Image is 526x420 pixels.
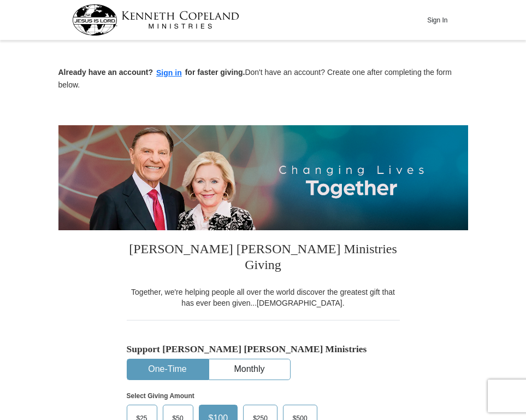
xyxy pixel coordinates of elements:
button: Sign In [421,11,454,28]
button: One-Time [127,359,208,380]
h3: [PERSON_NAME] [PERSON_NAME] Ministries Giving [127,230,400,287]
button: Monthly [209,359,290,380]
img: kcm-header-logo.svg [72,4,239,36]
h5: Support [PERSON_NAME] [PERSON_NAME] Ministries [127,343,400,355]
button: Sign in [153,67,185,79]
strong: Already have an account? for faster giving. [58,68,245,77]
div: Together, we're helping people all over the world discover the greatest gift that has ever been g... [127,287,400,308]
strong: Select Giving Amount [127,392,194,400]
p: Don't have an account? Create one after completing the form below. [58,67,468,90]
